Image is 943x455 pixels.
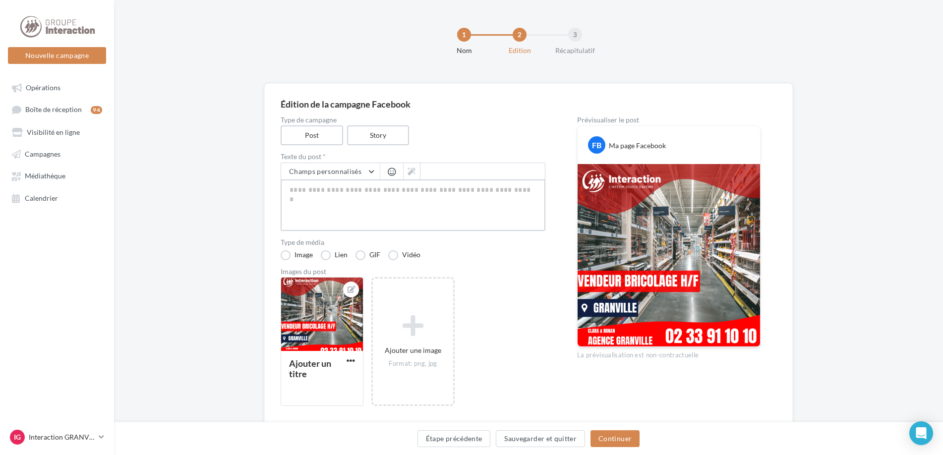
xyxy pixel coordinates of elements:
a: Médiathèque [6,167,108,184]
div: Images du post [281,268,545,275]
p: Interaction GRANVILLE [29,432,95,442]
button: Étape précédente [417,430,491,447]
span: Médiathèque [25,172,65,180]
label: Lien [321,250,348,260]
span: Boîte de réception [25,106,82,114]
div: FB [588,136,605,154]
a: Boîte de réception94 [6,100,108,118]
a: IG Interaction GRANVILLE [8,428,106,447]
button: Nouvelle campagne [8,47,106,64]
label: Type de média [281,239,545,246]
button: Continuer [590,430,640,447]
div: Edition [488,46,551,56]
div: Édition de la campagne Facebook [281,100,776,109]
label: Post [281,125,343,145]
label: Image [281,250,313,260]
span: Champs personnalisés [289,167,361,175]
label: Story [347,125,410,145]
span: Opérations [26,83,60,92]
div: Open Intercom Messenger [909,421,933,445]
a: Visibilité en ligne [6,123,108,141]
div: Prévisualiser le post [577,116,761,123]
div: 2 [513,28,527,42]
div: 94 [91,106,102,114]
div: La prévisualisation est non-contractuelle [577,347,761,360]
button: Champs personnalisés [281,163,380,180]
button: Sauvegarder et quitter [496,430,585,447]
label: Texte du post * [281,153,545,160]
label: GIF [355,250,380,260]
div: Ajouter un titre [289,358,331,379]
div: 1 [457,28,471,42]
div: Nom [432,46,496,56]
a: Calendrier [6,189,108,207]
span: Campagnes [25,150,60,158]
div: 3 [568,28,582,42]
div: Récapitulatif [543,46,607,56]
a: Opérations [6,78,108,96]
a: Campagnes [6,145,108,163]
label: Type de campagne [281,116,545,123]
label: Vidéo [388,250,420,260]
span: IG [14,432,21,442]
div: Ma page Facebook [609,141,666,151]
span: Visibilité en ligne [27,128,80,136]
span: Calendrier [25,194,58,202]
